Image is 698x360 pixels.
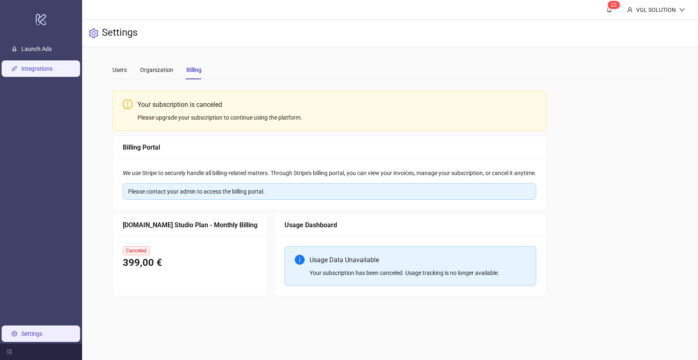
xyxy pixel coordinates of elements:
[123,142,536,152] div: Billing Portal
[123,246,150,255] span: Canceled
[285,220,536,230] div: Usage Dashboard
[128,187,531,196] div: Please contact your admin to access the billing portal.
[138,99,536,110] div: Your subscription is canceled
[113,65,127,74] div: Users
[608,1,620,9] sup: 22
[123,99,133,109] span: exclamation-circle
[123,168,536,178] div: We use Stripe to securely handle all billing-related matters. Through Stripe's billing portal, yo...
[633,5,679,14] div: VGL SOLUTION
[138,113,536,122] div: Please upgrade your subscription to continue using the platform.
[21,46,52,52] a: Launch Ads
[295,255,305,265] span: info-circle
[611,2,614,8] span: 2
[7,349,12,355] span: menu-fold
[123,220,257,230] div: [DOMAIN_NAME] Studio Plan - Monthly Billing
[123,255,257,271] div: 399,00 €
[310,255,526,265] div: Usage Data Unavailable
[21,65,53,72] a: Integrations
[310,268,526,277] div: Your subscription has been canceled. Usage tracking is no longer available.
[89,28,99,38] span: setting
[102,26,138,40] h3: Settings
[186,65,202,74] div: Billing
[140,65,173,74] div: Organization
[627,7,633,13] span: user
[679,7,685,13] span: down
[21,330,42,337] a: Settings
[606,7,612,12] span: bell
[614,2,617,8] span: 2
